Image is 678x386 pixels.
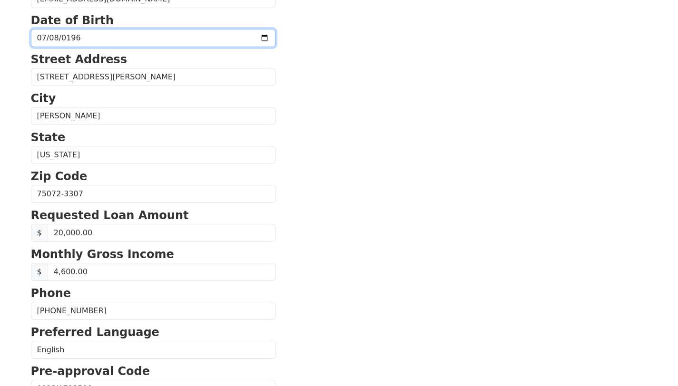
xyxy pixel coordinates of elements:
[31,68,275,86] input: Street Address
[31,14,114,27] strong: Date of Birth
[31,92,56,105] strong: City
[31,365,150,378] strong: Pre-approval Code
[48,224,275,242] input: Requested Loan Amount
[31,224,48,242] span: $
[31,209,189,222] strong: Requested Loan Amount
[31,131,66,144] strong: State
[31,263,48,281] span: $
[31,170,88,183] strong: Zip Code
[31,185,275,203] input: Zip Code
[48,263,275,281] input: Monthly Gross Income
[31,246,275,263] p: Monthly Gross Income
[31,326,159,339] strong: Preferred Language
[31,107,275,125] input: City
[31,53,128,66] strong: Street Address
[31,302,275,320] input: Phone
[31,287,71,300] strong: Phone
